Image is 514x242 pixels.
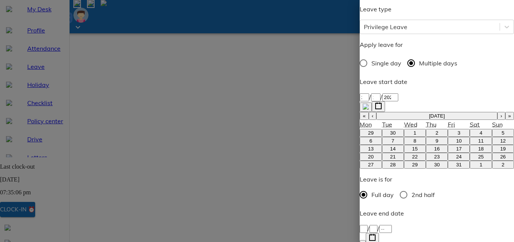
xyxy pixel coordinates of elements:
span: / [377,225,379,232]
button: November 2, 2025 [492,161,514,169]
abbr: Thursday [426,121,436,128]
button: October 31, 2025 [448,161,470,169]
span: Multiple days [419,59,457,68]
abbr: October 20, 2025 [368,154,374,160]
button: September 29, 2025 [360,129,382,137]
button: October 9, 2025 [426,137,448,145]
p: Leave start date [360,77,514,86]
abbr: October 11, 2025 [478,138,484,144]
button: October 4, 2025 [470,129,492,137]
abbr: November 2, 2025 [502,162,504,168]
button: October 16, 2025 [426,145,448,153]
button: October 15, 2025 [404,145,426,153]
input: ---- [379,225,392,233]
button: October 7, 2025 [382,137,404,145]
abbr: November 1, 2025 [480,162,482,168]
abbr: Tuesday [382,121,392,128]
button: October 8, 2025 [404,137,426,145]
p: Leave type [360,5,514,14]
button: » [505,112,514,120]
p: Leave is for [360,175,514,184]
button: October 30, 2025 [426,161,448,169]
button: October 23, 2025 [426,153,448,161]
span: 2nd half [412,190,435,199]
abbr: October 3, 2025 [458,130,460,136]
abbr: October 25, 2025 [478,154,484,160]
button: October 22, 2025 [404,153,426,161]
abbr: October 12, 2025 [500,138,506,144]
span: / [369,93,371,101]
button: October 3, 2025 [448,129,470,137]
abbr: Friday [448,121,455,128]
abbr: October 10, 2025 [456,138,462,144]
span: Single day [371,59,401,68]
abbr: October 26, 2025 [500,154,506,160]
button: October 27, 2025 [360,161,382,169]
button: October 19, 2025 [492,145,514,153]
button: › [497,112,505,120]
button: October 25, 2025 [470,153,492,161]
span: / [368,225,370,232]
abbr: October 28, 2025 [390,162,396,168]
button: October 17, 2025 [448,145,470,153]
button: October 6, 2025 [360,137,382,145]
button: October 5, 2025 [492,129,514,137]
button: October 11, 2025 [470,137,492,145]
abbr: October 17, 2025 [456,146,462,152]
abbr: October 22, 2025 [412,154,418,160]
div: Gender [360,187,514,203]
abbr: October 31, 2025 [456,162,462,168]
span: / [380,93,382,101]
button: October 29, 2025 [404,161,426,169]
span: Full day [371,190,394,199]
input: -- [370,225,377,233]
abbr: October 5, 2025 [502,130,504,136]
button: October 18, 2025 [470,145,492,153]
button: October 28, 2025 [382,161,404,169]
abbr: October 27, 2025 [368,162,374,168]
button: October 1, 2025 [404,129,426,137]
button: October 20, 2025 [360,153,382,161]
abbr: October 15, 2025 [412,146,418,152]
button: October 24, 2025 [448,153,470,161]
abbr: October 29, 2025 [412,162,418,168]
button: « [360,112,368,120]
input: -- [360,225,368,233]
abbr: September 29, 2025 [368,130,374,136]
abbr: October 21, 2025 [390,154,396,160]
button: September 30, 2025 [382,129,404,137]
button: October 21, 2025 [382,153,404,161]
abbr: October 7, 2025 [391,138,394,144]
span: Apply leave for [360,41,403,48]
abbr: October 23, 2025 [434,154,440,160]
div: daytype [360,55,514,71]
button: October 10, 2025 [448,137,470,145]
abbr: October 1, 2025 [413,130,416,136]
input: -- [371,93,380,101]
abbr: Wednesday [404,121,418,128]
img: clearIcon.00697547.svg [363,104,369,110]
button: October 26, 2025 [492,153,514,161]
abbr: October 4, 2025 [480,130,482,136]
abbr: September 30, 2025 [390,130,396,136]
button: November 1, 2025 [470,161,492,169]
abbr: October 24, 2025 [456,154,462,160]
button: October 14, 2025 [382,145,404,153]
abbr: Monday [360,121,372,128]
button: October 2, 2025 [426,129,448,137]
input: -- [360,93,369,101]
button: [DATE] [376,112,497,120]
abbr: October 16, 2025 [434,146,440,152]
abbr: October 2, 2025 [435,130,438,136]
button: October 12, 2025 [492,137,514,145]
button: ‹ [369,112,376,120]
button: October 13, 2025 [360,145,382,153]
abbr: October 30, 2025 [434,162,440,168]
abbr: October 19, 2025 [500,146,506,152]
abbr: October 14, 2025 [390,146,396,152]
abbr: October 13, 2025 [368,146,374,152]
abbr: Saturday [470,121,480,128]
p: Leave end date [360,209,514,218]
abbr: October 9, 2025 [435,138,438,144]
div: Privilege Leave [364,22,407,31]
